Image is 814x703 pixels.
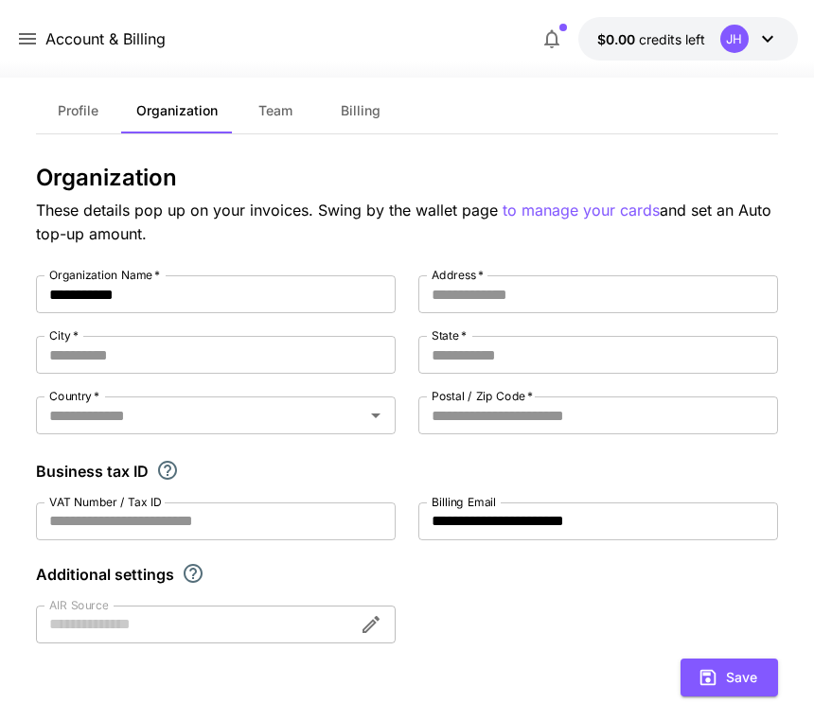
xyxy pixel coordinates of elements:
[36,201,503,220] span: These details pop up on your invoices. Swing by the wallet page
[49,388,99,404] label: Country
[49,597,108,613] label: AIR Source
[36,165,778,191] h3: Organization
[363,402,389,429] button: Open
[49,327,79,343] label: City
[341,102,380,119] span: Billing
[639,31,705,47] span: credits left
[432,494,496,510] label: Billing Email
[36,563,174,586] p: Additional settings
[36,460,149,483] p: Business tax ID
[258,102,292,119] span: Team
[432,327,467,343] label: State
[432,267,484,283] label: Address
[182,562,204,585] svg: Explore additional customization settings
[720,25,749,53] div: JH
[503,199,660,222] button: to manage your cards
[45,27,166,50] a: Account & Billing
[597,31,639,47] span: $0.00
[156,459,179,482] svg: If you are a business tax registrant, please enter your business tax ID here.
[432,388,533,404] label: Postal / Zip Code
[45,27,166,50] nav: breadcrumb
[578,17,798,61] button: $0.00JH
[58,102,98,119] span: Profile
[136,102,218,119] span: Organization
[597,29,705,49] div: $0.00
[681,659,778,697] button: Save
[49,494,162,510] label: VAT Number / Tax ID
[49,267,160,283] label: Organization Name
